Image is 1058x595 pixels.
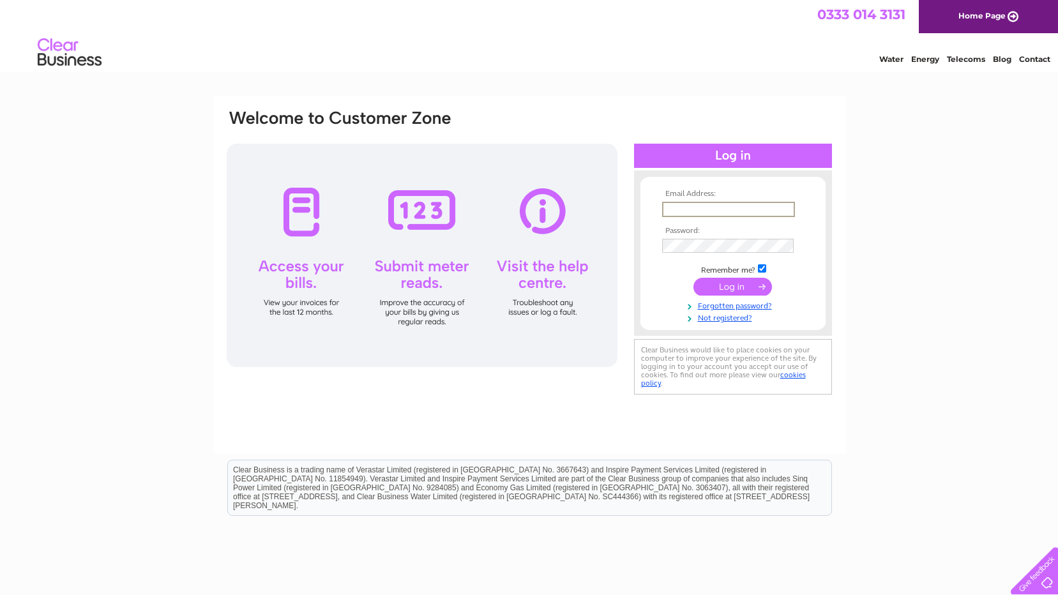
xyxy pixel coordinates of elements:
a: Telecoms [947,54,985,64]
a: Not registered? [662,311,807,323]
a: 0333 014 3131 [817,6,905,22]
a: Forgotten password? [662,299,807,311]
a: cookies policy [641,370,806,388]
td: Remember me? [659,262,807,275]
th: Password: [659,227,807,236]
a: Energy [911,54,939,64]
a: Contact [1019,54,1050,64]
a: Water [879,54,903,64]
div: Clear Business is a trading name of Verastar Limited (registered in [GEOGRAPHIC_DATA] No. 3667643... [228,7,831,62]
th: Email Address: [659,190,807,199]
a: Blog [993,54,1011,64]
div: Clear Business would like to place cookies on your computer to improve your experience of the sit... [634,339,832,395]
input: Submit [693,278,772,296]
img: logo.png [37,33,102,72]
